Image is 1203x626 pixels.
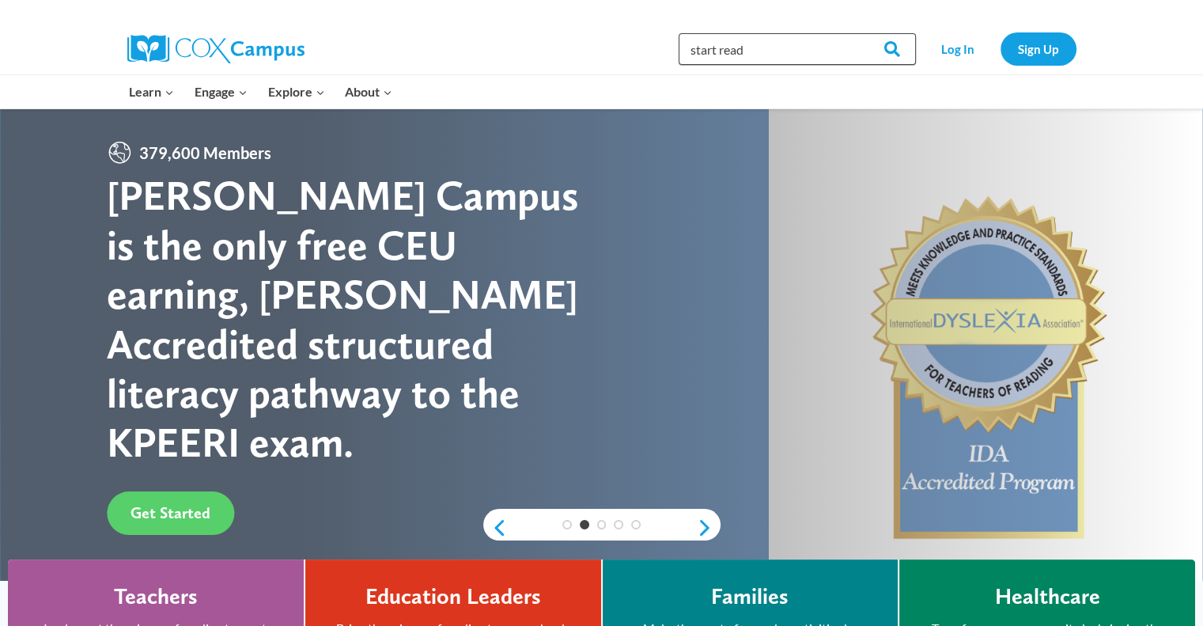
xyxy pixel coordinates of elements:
[562,520,572,529] a: 1
[107,171,601,467] div: [PERSON_NAME] Campus is the only free CEU earning, [PERSON_NAME] Accredited structured literacy p...
[184,75,258,108] button: Child menu of Engage
[924,32,1076,65] nav: Secondary Navigation
[119,75,185,108] button: Child menu of Learn
[119,75,403,108] nav: Primary Navigation
[483,512,721,544] div: content slider buttons
[679,33,916,65] input: Search Cox Campus
[114,583,198,610] h4: Teachers
[131,503,210,522] span: Get Started
[597,520,607,529] a: 3
[711,583,789,610] h4: Families
[365,583,541,610] h4: Education Leaders
[994,583,1099,610] h4: Healthcare
[133,140,278,165] span: 379,600 Members
[127,35,305,63] img: Cox Campus
[335,75,403,108] button: Child menu of About
[924,32,993,65] a: Log In
[1001,32,1076,65] a: Sign Up
[258,75,335,108] button: Child menu of Explore
[107,491,234,535] a: Get Started
[631,520,641,529] a: 5
[697,518,721,537] a: next
[614,520,623,529] a: 4
[483,518,507,537] a: previous
[580,520,589,529] a: 2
